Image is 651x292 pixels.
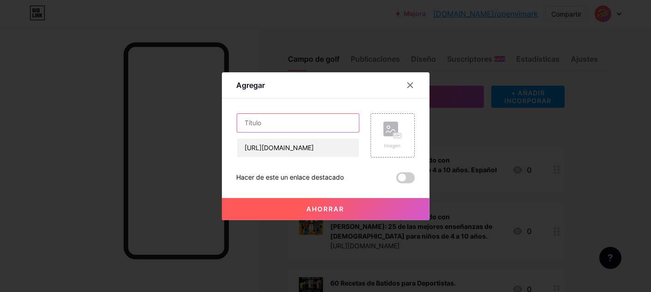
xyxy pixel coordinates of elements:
font: Ahorrar [307,205,345,213]
font: Imagen [384,143,401,148]
font: Hacer de este un enlace destacado [237,173,344,181]
button: Ahorrar [222,198,430,220]
input: URL [237,139,359,157]
font: Agregar [237,81,265,90]
input: Título [237,114,359,132]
